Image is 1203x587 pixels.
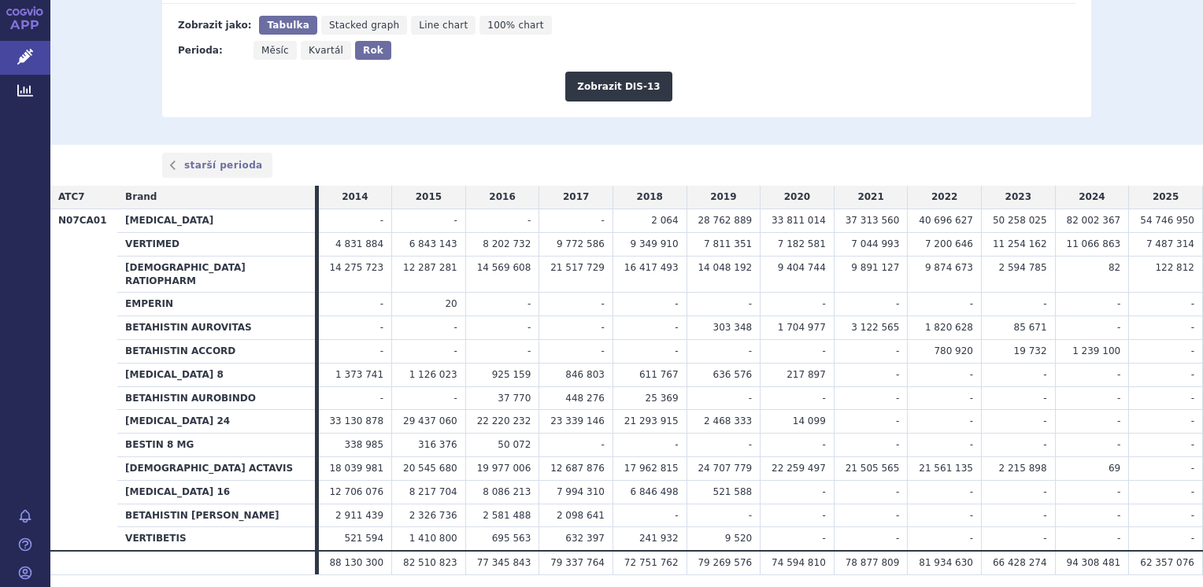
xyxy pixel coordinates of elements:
th: [DEMOGRAPHIC_DATA] RATIOPHARM [117,256,314,293]
span: 2 064 [651,215,678,226]
span: - [380,393,383,404]
span: - [970,439,973,450]
span: - [822,486,825,497]
span: 66 428 274 [993,557,1047,568]
th: [MEDICAL_DATA] 24 [117,410,314,434]
span: 50 258 025 [993,215,1047,226]
span: - [1117,415,1120,426]
a: starší perioda [162,153,272,178]
span: 50 072 [498,439,531,450]
span: - [675,439,678,450]
span: 69 [1109,463,1120,474]
span: - [896,298,899,309]
span: - [380,345,383,356]
span: 9 520 [725,533,752,544]
span: - [1191,322,1194,333]
span: - [1191,369,1194,380]
span: 7 182 581 [778,238,826,249]
span: - [1191,345,1194,356]
span: 82 002 367 [1067,215,1121,226]
span: 77 345 843 [477,557,531,568]
th: BESTIN 8 MG [117,434,314,457]
span: - [970,486,973,497]
span: Rok [363,45,383,56]
span: - [1191,415,1194,426]
th: N07CA01 [50,209,117,551]
span: - [1117,298,1120,309]
span: 448 276 [565,393,605,404]
th: BETAHISTIN [PERSON_NAME] [117,504,314,527]
span: - [453,322,457,333]
td: 2017 [539,186,613,209]
span: 7 200 646 [925,238,973,249]
td: 2014 [319,186,392,209]
span: 4 831 884 [335,238,383,249]
span: 521 594 [345,533,384,544]
span: - [380,298,383,309]
td: 2021 [834,186,908,209]
span: 316 376 [418,439,457,450]
span: 21 561 135 [919,463,973,474]
th: BETAHISTIN ACCORD [117,339,314,363]
span: - [749,439,752,450]
span: ATC7 [58,191,85,202]
td: 2018 [613,186,687,209]
span: 21 505 565 [846,463,900,474]
span: - [1043,486,1046,497]
span: - [970,369,973,380]
span: - [970,298,973,309]
span: - [896,510,899,521]
span: 695 563 [492,533,531,544]
th: [DEMOGRAPHIC_DATA] ACTAVIS [117,456,314,480]
td: 2023 [982,186,1056,209]
span: 2 468 333 [704,415,752,426]
span: 79 337 764 [550,557,605,568]
span: - [896,415,899,426]
span: 94 308 481 [1067,557,1121,568]
td: 2015 [392,186,466,209]
span: 7 487 314 [1146,238,1194,249]
span: - [1117,439,1120,450]
span: 9 772 586 [557,238,605,249]
th: BETAHISTIN AUROVITAS [117,316,314,340]
span: - [822,393,825,404]
span: 2 594 785 [999,262,1047,273]
span: - [1191,486,1194,497]
span: 18 039 981 [329,463,383,474]
span: 8 217 704 [409,486,457,497]
span: 303 348 [713,322,753,333]
span: - [380,322,383,333]
span: - [749,298,752,309]
span: - [601,439,605,450]
span: - [1117,369,1120,380]
span: 14 099 [793,415,826,426]
span: 780 920 [934,345,973,356]
span: - [1191,298,1194,309]
span: 1 239 100 [1072,345,1120,356]
span: Stacked graph [329,20,399,31]
span: 338 985 [345,439,384,450]
td: 2022 [908,186,982,209]
span: 521 588 [713,486,753,497]
span: 37 770 [498,393,531,404]
span: 9 349 910 [630,238,678,249]
span: 22 259 497 [772,463,826,474]
span: 632 397 [565,533,605,544]
span: 122 812 [1155,262,1194,273]
span: 12 687 876 [550,463,605,474]
span: - [1043,510,1046,521]
span: - [1191,439,1194,450]
span: 81 934 630 [919,557,973,568]
span: 6 846 498 [630,486,678,497]
span: - [1191,533,1194,544]
td: 2024 [1055,186,1129,209]
span: Tabulka [267,20,309,31]
span: 2 215 898 [999,463,1047,474]
span: 8 202 732 [483,238,531,249]
span: 82 510 823 [403,557,457,568]
span: 3 122 565 [851,322,899,333]
span: 54 746 950 [1140,215,1194,226]
th: [MEDICAL_DATA] [117,209,314,233]
th: VERTIMED [117,232,314,256]
span: - [970,510,973,521]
